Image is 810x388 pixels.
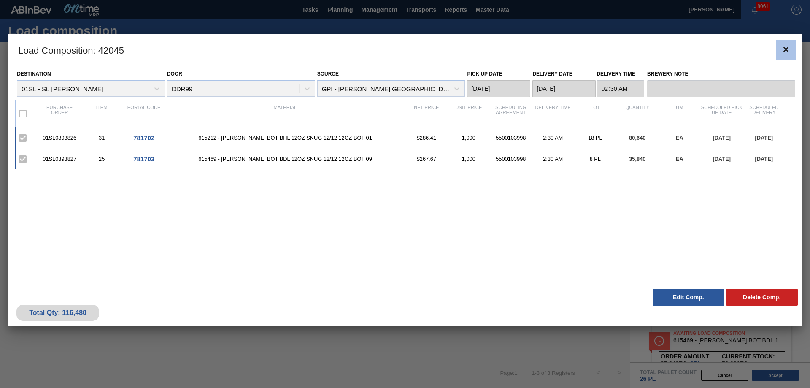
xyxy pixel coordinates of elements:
[597,68,644,80] label: Delivery Time
[123,134,165,141] div: Go to Order
[574,156,616,162] div: 8 PL
[81,105,123,122] div: Item
[448,105,490,122] div: Unit Price
[629,156,645,162] span: 35,840
[713,135,731,141] span: [DATE]
[701,105,743,122] div: Scheduled Pick up Date
[743,105,785,122] div: Scheduled Delivery
[574,105,616,122] div: Lot
[317,71,339,77] label: Source
[17,71,51,77] label: Destination
[123,105,165,122] div: Portal code
[653,289,724,306] button: Edit Comp.
[81,156,123,162] div: 25
[165,156,405,162] span: 615469 - CARR BOT BDL 12OZ SNUG 12/12 12OZ BOT 09
[167,71,182,77] label: Door
[38,105,81,122] div: Purchase order
[490,135,532,141] div: 5500103998
[755,156,773,162] span: [DATE]
[165,135,405,141] span: 615212 - CARR BOT BHL 12OZ SNUG 12/12 12OZ BOT 01
[8,34,802,66] h3: Load Composition : 42045
[532,135,574,141] div: 2:30 AM
[659,105,701,122] div: UM
[448,135,490,141] div: 1,000
[448,156,490,162] div: 1,000
[405,105,448,122] div: Net Price
[532,80,596,97] input: mm/dd/yyyy
[81,135,123,141] div: 31
[467,71,502,77] label: Pick up Date
[490,156,532,162] div: 5500103998
[726,289,798,306] button: Delete Comp.
[532,156,574,162] div: 2:30 AM
[713,156,731,162] span: [DATE]
[532,71,572,77] label: Delivery Date
[676,135,683,141] span: EA
[629,135,645,141] span: 80,640
[676,156,683,162] span: EA
[405,135,448,141] div: $286.41
[38,156,81,162] div: 01SL0893827
[133,155,154,163] span: 781703
[467,80,530,97] input: mm/dd/yyyy
[574,135,616,141] div: 18 PL
[133,134,154,141] span: 781702
[755,135,773,141] span: [DATE]
[490,105,532,122] div: Scheduling Agreement
[405,156,448,162] div: $267.67
[647,68,795,80] label: Brewery Note
[616,105,659,122] div: Quantity
[23,309,93,317] div: Total Qty: 116,480
[532,105,574,122] div: Delivery Time
[123,155,165,163] div: Go to Order
[165,105,405,122] div: Material
[38,135,81,141] div: 01SL0893826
